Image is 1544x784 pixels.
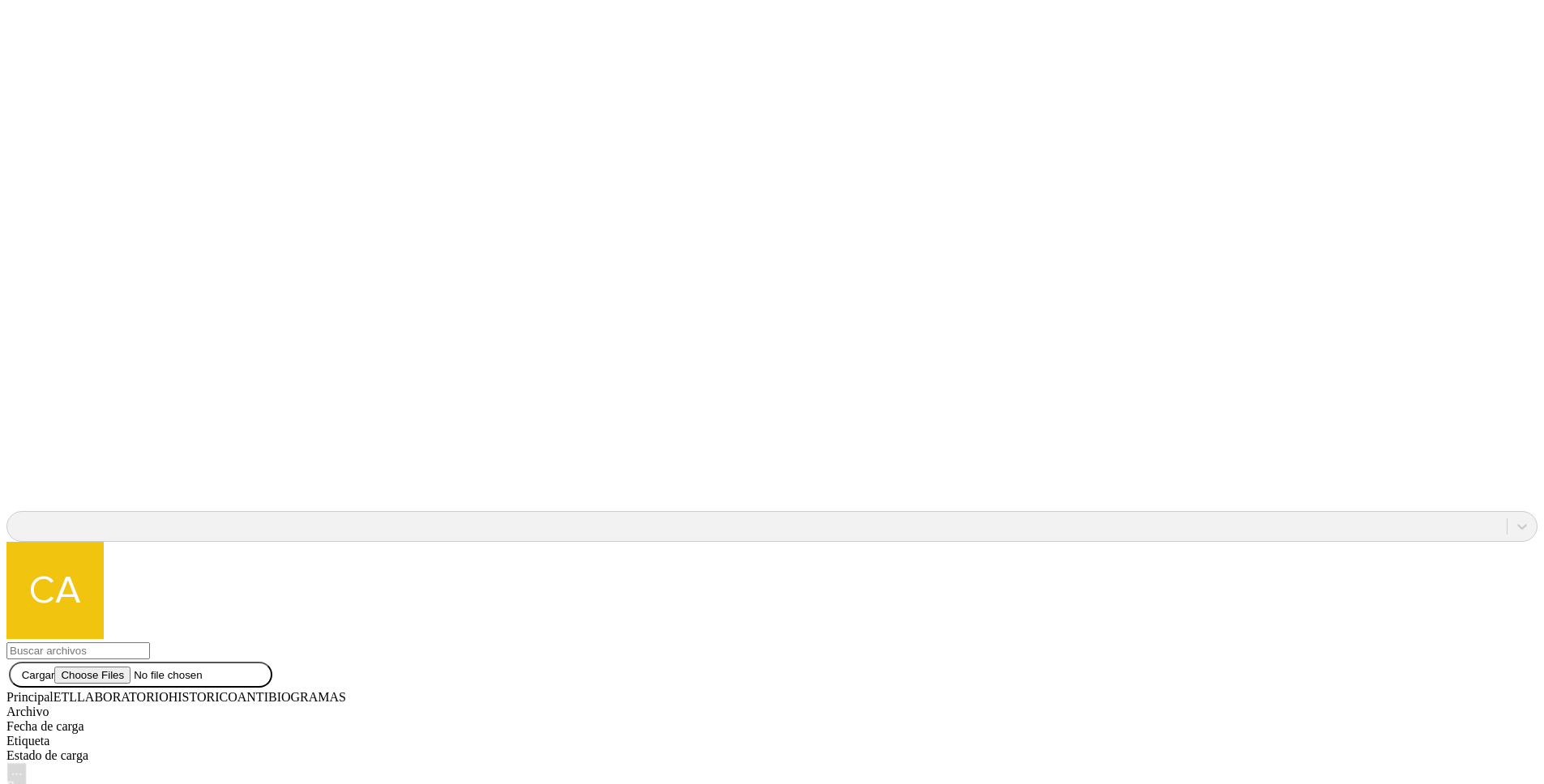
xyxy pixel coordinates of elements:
[22,669,260,681] label: Cargar
[237,690,346,704] span: ANTIBIOGRAMAS
[169,690,237,704] span: HISTORICO
[6,542,104,639] img: camilo.loaiza@asimetrix.co profile pic
[54,667,259,684] input: Cargar
[6,734,1538,748] div: Etiqueta
[6,642,150,659] input: Buscar archivos
[6,719,1538,734] div: Fecha de carga
[6,690,53,704] span: Principal
[6,705,1538,719] div: Archivo
[53,690,77,704] span: ETL
[6,748,1538,763] div: Estado de carga
[9,662,272,688] button: Cargar
[77,690,169,704] span: LABORATORIO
